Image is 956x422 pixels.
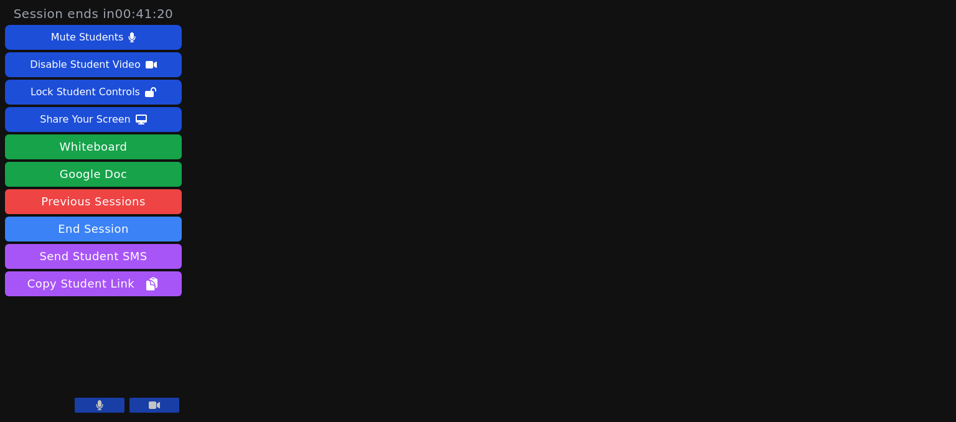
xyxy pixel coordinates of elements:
[5,162,182,187] a: Google Doc
[5,271,182,296] button: Copy Student Link
[5,189,182,214] a: Previous Sessions
[5,217,182,241] button: End Session
[5,244,182,269] button: Send Student SMS
[51,27,123,47] div: Mute Students
[40,110,131,129] div: Share Your Screen
[5,52,182,77] button: Disable Student Video
[5,107,182,132] button: Share Your Screen
[5,80,182,105] button: Lock Student Controls
[30,55,140,75] div: Disable Student Video
[14,5,174,22] span: Session ends in
[30,82,140,102] div: Lock Student Controls
[115,6,174,21] time: 00:41:20
[5,25,182,50] button: Mute Students
[5,134,182,159] button: Whiteboard
[27,275,159,293] span: Copy Student Link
